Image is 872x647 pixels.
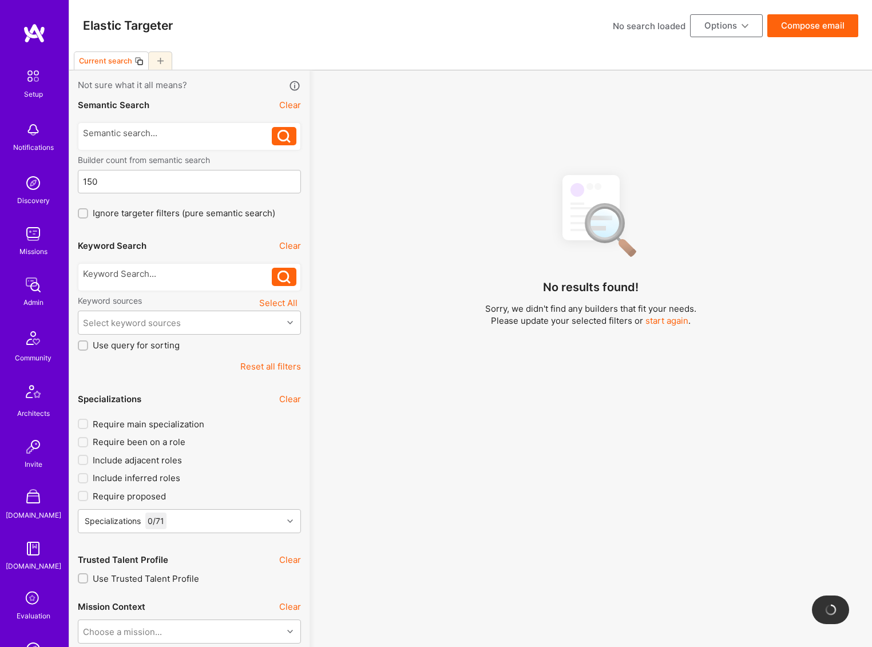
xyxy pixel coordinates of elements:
div: Architects [17,407,50,419]
button: Compose email [767,14,858,37]
img: Invite [22,435,45,458]
i: icon Copy [134,57,144,66]
i: icon Chevron [287,518,293,524]
i: icon Search [278,130,291,143]
div: Semantic Search [78,99,149,111]
div: Mission Context [78,601,145,613]
h4: No results found! [543,280,639,294]
div: Current search [79,57,132,65]
img: discovery [22,172,45,195]
span: Not sure what it all means? [78,79,187,92]
span: Use query for sorting [93,339,180,351]
p: Sorry, we didn't find any builders that fit your needs. [485,303,696,315]
span: Include adjacent roles [93,454,182,466]
img: teamwork [22,223,45,245]
div: 0 / 71 [145,513,167,529]
i: icon SelectionTeam [22,588,44,610]
button: Clear [279,554,301,566]
div: No search loaded [613,20,685,32]
img: A Store [22,486,45,509]
label: Keyword sources [78,295,142,306]
div: [DOMAIN_NAME] [6,560,61,572]
img: loading [825,604,837,616]
div: Specializations [85,515,141,527]
div: Choose a mission... [83,625,162,637]
button: Options [690,14,763,37]
img: bell [22,118,45,141]
div: Specializations [78,393,141,405]
button: Clear [279,393,301,405]
div: Missions [19,245,47,257]
div: Community [15,352,51,364]
h3: Elastic Targeter [83,18,173,33]
button: Clear [279,240,301,252]
img: setup [21,64,45,88]
i: icon ArrowDownBlack [742,23,748,30]
div: Evaluation [17,610,50,622]
span: Use Trusted Talent Profile [93,573,199,585]
span: Ignore targeter filters (pure semantic search) [93,207,275,219]
div: Admin [23,296,43,308]
div: Discovery [17,195,50,207]
div: Invite [25,458,42,470]
span: Require proposed [93,490,166,502]
p: Please update your selected filters or . [485,315,696,327]
img: logo [23,23,46,43]
i: icon Chevron [287,629,293,634]
i: icon Info [288,80,302,93]
span: Require main specialization [93,418,204,430]
img: Community [19,324,47,352]
i: icon Plus [157,58,164,64]
button: Clear [279,99,301,111]
img: Architects [19,380,47,407]
div: Setup [24,88,43,100]
div: Trusted Talent Profile [78,554,168,566]
button: Reset all filters [240,360,301,372]
img: admin teamwork [22,273,45,296]
label: Builder count from semantic search [78,154,301,165]
button: Select All [256,295,301,311]
img: No Results [542,165,640,265]
button: start again [645,315,688,327]
div: Notifications [13,141,54,153]
div: Keyword Search [78,240,146,252]
i: icon Chevron [287,320,293,326]
span: Require been on a role [93,436,185,448]
div: Select keyword sources [83,317,181,329]
img: guide book [22,537,45,560]
button: Clear [279,601,301,613]
span: Include inferred roles [93,472,180,484]
div: [DOMAIN_NAME] [6,509,61,521]
i: icon Search [278,271,291,284]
